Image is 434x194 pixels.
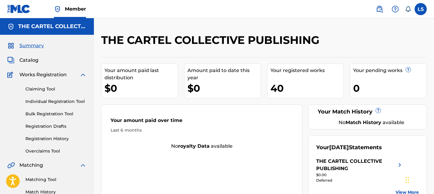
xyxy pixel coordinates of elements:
strong: royalty data [178,143,210,149]
a: Bulk Registration Tool [25,111,87,117]
img: Matching [7,162,15,169]
div: $0.00 [316,172,403,178]
a: Registration History [25,136,87,142]
a: Claiming Tool [25,86,87,92]
a: Public Search [373,3,386,15]
a: CatalogCatalog [7,57,38,64]
img: expand [79,71,87,78]
div: Your Match History [316,108,419,116]
div: Your Statements [316,143,382,152]
div: $0 [104,81,178,95]
div: Help [389,3,401,15]
a: Matching Tool [25,176,87,183]
h5: THE CARTEL COLLECTIVE PUBLISHING [18,23,87,30]
img: Top Rightsholder [54,5,61,13]
iframe: Resource Center [417,116,434,165]
img: right chevron icon [396,158,403,172]
img: Accounts [7,23,15,30]
div: Your amount paid last distribution [104,67,178,81]
div: Notifications [405,6,411,12]
h2: THE CARTEL COLLECTIVE PUBLISHING [101,33,323,47]
span: Catalog [19,57,38,64]
div: $0 [187,81,261,95]
strong: Match History [346,120,381,125]
div: 40 [270,81,344,95]
div: Deferred [316,178,403,183]
div: THE CARTEL COLLECTIVE PUBLISHING [316,158,396,172]
div: Last 6 months [111,127,293,133]
a: Registration Drafts [25,123,87,130]
img: expand [79,162,87,169]
span: Matching [19,162,43,169]
img: MLC Logo [7,5,31,13]
div: Your pending works [353,67,426,74]
img: Works Registration [7,71,15,78]
span: Member [65,5,86,12]
img: Catalog [7,57,15,64]
div: Drag [406,171,409,189]
span: Works Registration [19,71,67,78]
a: SummarySummary [7,42,44,49]
div: No available [101,143,302,150]
img: search [376,5,383,13]
span: Summary [19,42,44,49]
span: [DATE] [329,144,349,151]
a: Overclaims Tool [25,148,87,154]
a: THE CARTEL COLLECTIVE PUBLISHINGright chevron icon$0.00Deferred [316,158,403,183]
iframe: Chat Widget [404,165,434,194]
span: ? [376,108,381,113]
span: ? [406,67,411,72]
a: Individual Registration Tool [25,98,87,105]
div: Amount paid to date this year [187,67,261,81]
div: 0 [353,81,426,95]
img: Summary [7,42,15,49]
div: No available [324,119,419,126]
div: Your amount paid over time [111,117,293,127]
div: Your registered works [270,67,344,74]
div: User Menu [415,3,427,15]
img: help [392,5,399,13]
